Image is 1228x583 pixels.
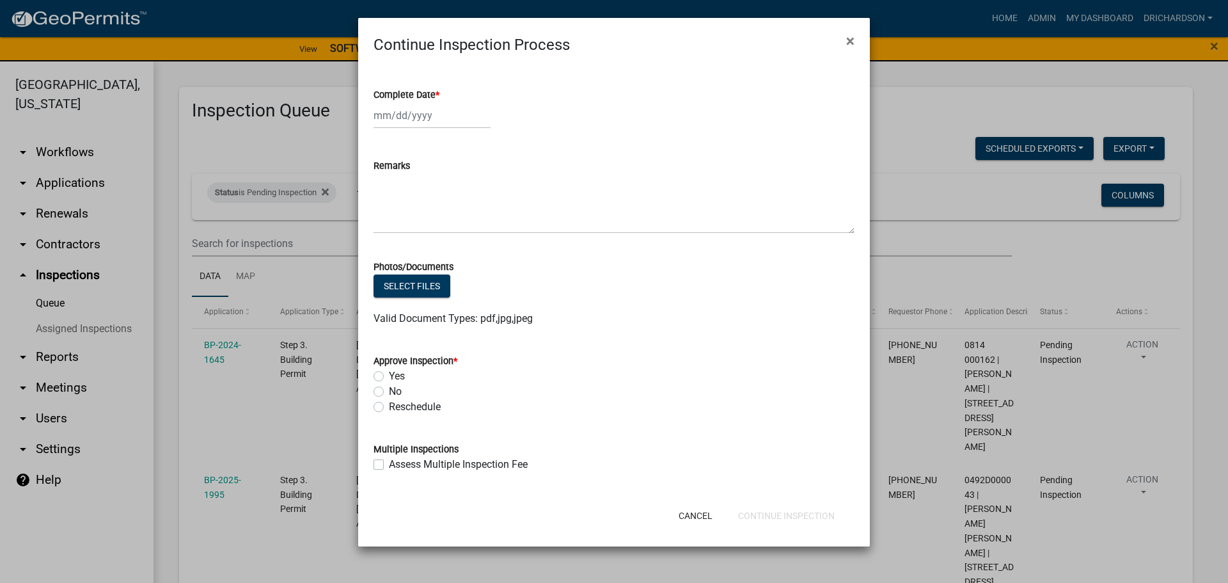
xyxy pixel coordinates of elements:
label: Reschedule [389,399,441,415]
button: Close [836,23,865,59]
label: Multiple Inspections [374,445,459,454]
input: mm/dd/yyyy [374,102,491,129]
button: Continue Inspection [728,504,845,527]
label: Approve Inspection [374,357,457,366]
button: Select files [374,275,450,298]
label: No [389,384,402,399]
label: Remarks [374,162,410,171]
label: Complete Date [374,91,439,100]
span: Valid Document Types: pdf,jpg,jpeg [374,312,533,324]
h4: Continue Inspection Process [374,33,570,56]
label: Assess Multiple Inspection Fee [389,457,528,472]
button: Cancel [668,504,723,527]
label: Yes [389,369,405,384]
span: × [846,32,854,50]
label: Photos/Documents [374,263,453,272]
